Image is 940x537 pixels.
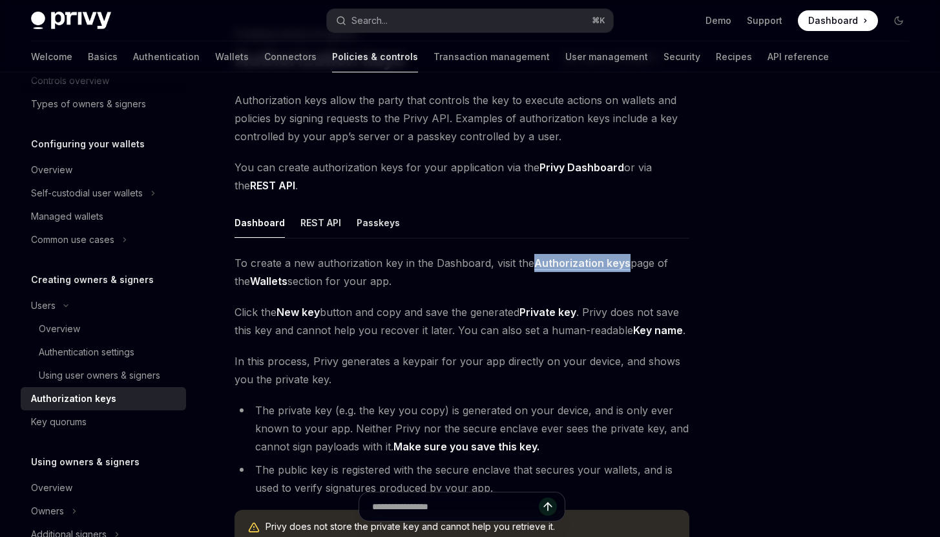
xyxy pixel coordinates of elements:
[21,294,186,317] button: Toggle Users section
[888,10,909,31] button: Toggle dark mode
[31,12,111,30] img: dark logo
[21,158,186,182] a: Overview
[235,254,689,290] span: To create a new authorization key in the Dashboard, visit the page of the section for your app.
[31,162,72,178] div: Overview
[21,182,186,205] button: Toggle Self-custodial user wallets section
[747,14,782,27] a: Support
[250,275,287,288] strong: Wallets
[21,387,186,410] a: Authorization keys
[235,401,689,456] li: The private key (e.g. the key you copy) is generated on your device, and is only ever known to yo...
[31,209,103,224] div: Managed wallets
[235,461,689,497] li: The public key is registered with the secure enclave that secures your wallets, and is used to ve...
[300,207,341,238] button: REST API
[133,41,200,72] a: Authentication
[21,364,186,387] a: Using user owners & signers
[357,207,400,238] button: Passkeys
[519,306,576,319] strong: Private key
[235,352,689,388] span: In this process, Privy generates a keypair for your app directly on your device, and shows you th...
[633,324,683,337] strong: Key name
[31,391,116,406] div: Authorization keys
[39,344,134,360] div: Authentication settings
[21,92,186,116] a: Types of owners & signers
[393,440,539,453] strong: Make sure you save this key.
[31,480,72,496] div: Overview
[592,16,605,26] span: ⌘ K
[705,14,731,27] a: Demo
[798,10,878,31] a: Dashboard
[808,14,858,27] span: Dashboard
[21,317,186,341] a: Overview
[332,41,418,72] a: Policies & controls
[21,341,186,364] a: Authentication settings
[327,9,612,32] button: Open search
[31,41,72,72] a: Welcome
[31,414,87,430] div: Key quorums
[235,303,689,339] span: Click the button and copy and save the generated . Privy does not save this key and cannot help y...
[21,476,186,500] a: Overview
[31,272,154,288] h5: Creating owners & signers
[235,91,689,145] span: Authorization keys allow the party that controls the key to execute actions on wallets and polici...
[31,232,114,247] div: Common use cases
[215,41,249,72] a: Wallets
[31,96,146,112] div: Types of owners & signers
[539,498,557,516] button: Send message
[31,298,56,313] div: Users
[88,41,118,72] a: Basics
[21,228,186,251] button: Toggle Common use cases section
[39,321,80,337] div: Overview
[277,306,320,319] strong: New key
[663,41,700,72] a: Security
[21,410,186,434] a: Key quorums
[372,492,539,521] input: Ask a question...
[539,161,624,174] strong: Privy Dashboard
[31,185,143,201] div: Self-custodial user wallets
[768,41,829,72] a: API reference
[39,368,160,383] div: Using user owners & signers
[250,179,295,192] strong: REST API
[21,500,186,523] button: Toggle Owners section
[264,41,317,72] a: Connectors
[31,454,140,470] h5: Using owners & signers
[235,207,285,238] button: Dashboard
[31,136,145,152] h5: Configuring your wallets
[433,41,550,72] a: Transaction management
[21,205,186,228] a: Managed wallets
[534,257,631,270] a: Authorization keys
[31,503,64,519] div: Owners
[534,257,631,269] strong: Authorization keys
[565,41,648,72] a: User management
[351,13,388,28] div: Search...
[716,41,752,72] a: Recipes
[235,158,689,195] span: You can create authorization keys for your application via the or via the .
